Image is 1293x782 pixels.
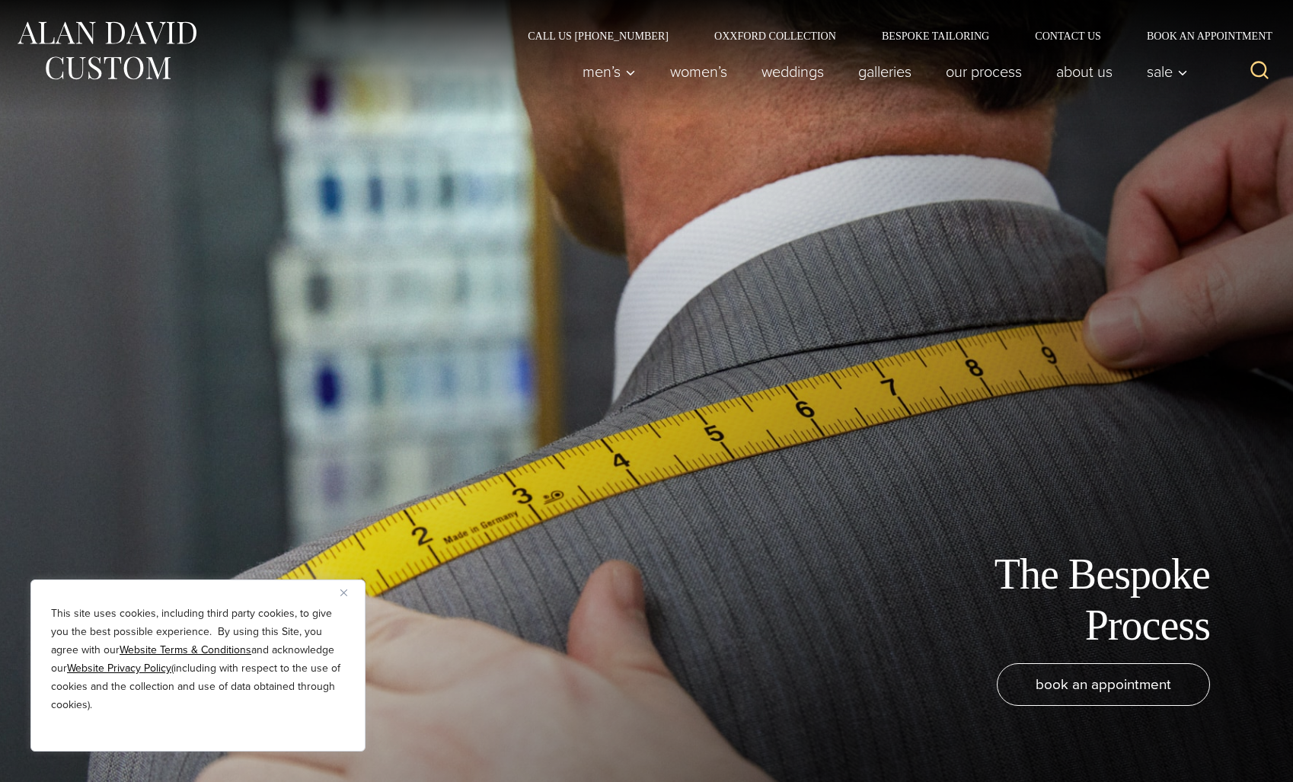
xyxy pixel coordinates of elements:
a: weddings [745,56,841,87]
img: Alan David Custom [15,17,198,85]
a: Book an Appointment [1124,30,1278,41]
nav: Primary Navigation [566,56,1196,87]
button: Close [340,583,359,602]
a: Galleries [841,56,929,87]
a: Oxxford Collection [691,30,859,41]
span: book an appointment [1036,673,1171,695]
a: Call Us [PHONE_NUMBER] [505,30,691,41]
nav: Secondary Navigation [505,30,1278,41]
a: Website Privacy Policy [67,660,171,676]
h1: The Bespoke Process [867,549,1210,651]
img: Close [340,589,347,596]
a: Our Process [929,56,1039,87]
span: Sale [1147,64,1188,79]
button: View Search Form [1241,53,1278,90]
p: This site uses cookies, including third party cookies, to give you the best possible experience. ... [51,605,345,714]
a: Website Terms & Conditions [120,642,251,658]
a: Women’s [653,56,745,87]
span: Men’s [583,64,636,79]
a: Bespoke Tailoring [859,30,1012,41]
a: book an appointment [997,663,1210,706]
a: About Us [1039,56,1130,87]
a: Contact Us [1012,30,1124,41]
